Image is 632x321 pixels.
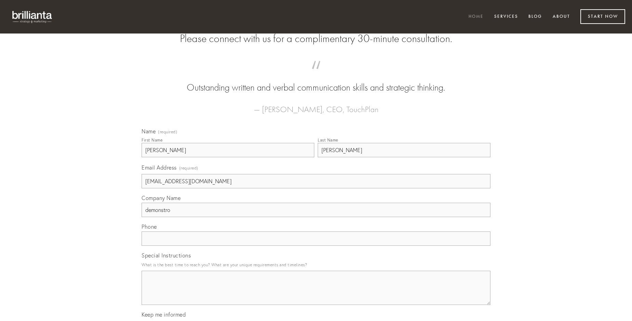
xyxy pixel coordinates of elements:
[318,137,338,143] div: Last Name
[153,68,479,94] blockquote: Outstanding written and verbal communication skills and strategic thinking.
[142,195,181,201] span: Company Name
[142,252,191,259] span: Special Instructions
[142,223,157,230] span: Phone
[142,128,156,135] span: Name
[153,94,479,116] figcaption: — [PERSON_NAME], CEO, TouchPlan
[142,311,186,318] span: Keep me informed
[548,11,575,23] a: About
[7,7,58,27] img: brillianta - research, strategy, marketing
[142,164,177,171] span: Email Address
[142,32,490,45] h2: Please connect with us for a complimentary 30-minute consultation.
[158,130,177,134] span: (required)
[153,68,479,81] span: “
[179,163,198,173] span: (required)
[580,9,625,24] a: Start Now
[464,11,488,23] a: Home
[142,260,490,269] p: What is the best time to reach you? What are your unique requirements and timelines?
[524,11,547,23] a: Blog
[490,11,523,23] a: Services
[142,137,162,143] div: First Name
